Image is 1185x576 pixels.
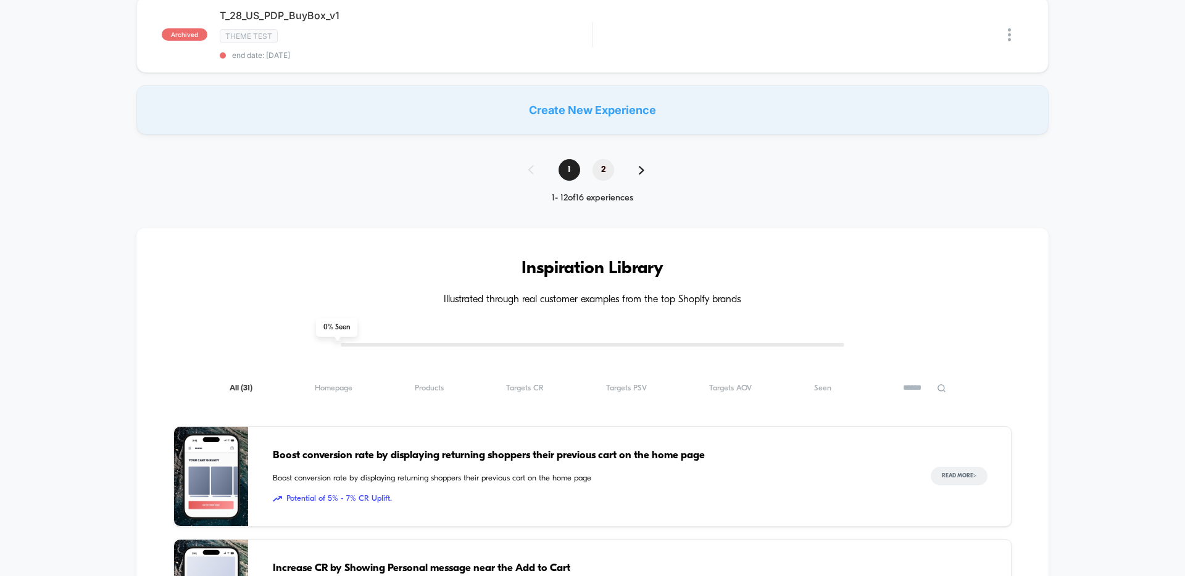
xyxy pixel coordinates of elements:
span: 1 [559,159,580,181]
span: Targets AOV [709,384,752,393]
h4: Illustrated through real customer examples from the top Shopify brands [173,294,1012,306]
span: T_28_US_PDP_BuyBox_v1 [220,9,592,22]
span: archived [162,28,207,41]
span: Seen [814,384,831,393]
img: pagination forward [639,166,644,175]
span: end date: [DATE] [220,51,592,60]
h3: Inspiration Library [173,259,1012,279]
div: 1 - 12 of 16 experiences [516,193,669,204]
span: Products [415,384,444,393]
div: Create New Experience [136,85,1049,134]
button: Read More> [931,467,987,485]
span: Homepage [315,384,352,393]
span: ( 31 ) [241,384,252,392]
span: All [230,384,252,393]
span: Boost conversion rate by displaying returning shoppers their previous cart on the home page [273,472,906,485]
span: Targets CR [506,384,544,393]
span: Targets PSV [606,384,647,393]
span: 0 % Seen [316,318,357,337]
img: Boost conversion rate by displaying returning shoppers their previous cart on the home page [174,427,248,526]
span: Potential of 5% - 7% CR Uplift. [273,493,906,505]
span: Boost conversion rate by displaying returning shoppers their previous cart on the home page [273,448,906,464]
span: Theme Test [220,29,278,43]
img: close [1008,28,1011,41]
span: 2 [592,159,614,181]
